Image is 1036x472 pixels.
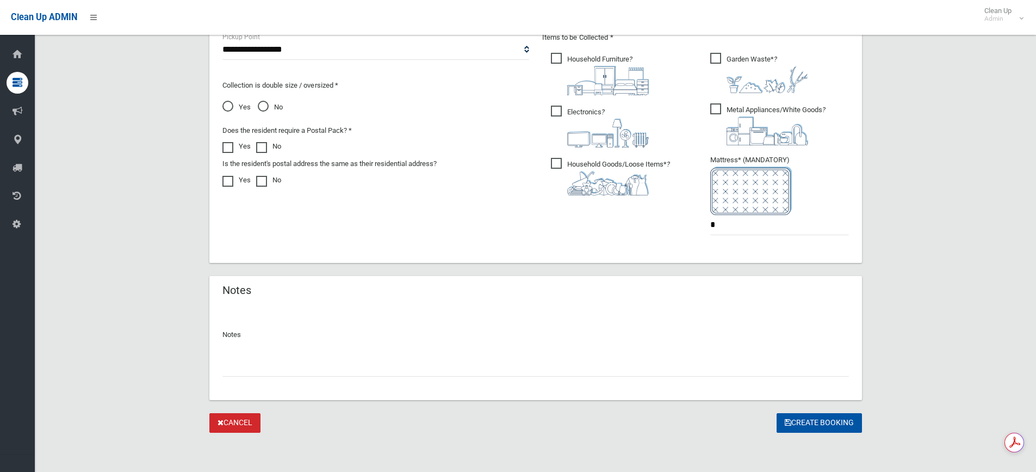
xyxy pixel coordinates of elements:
img: e7408bece873d2c1783593a074e5cb2f.png [710,167,792,215]
span: Yes [222,101,251,114]
button: Create Booking [777,413,862,433]
p: Notes [222,328,849,341]
img: b13cc3517677393f34c0a387616ef184.png [567,171,649,195]
label: Yes [222,174,251,187]
span: Metal Appliances/White Goods [710,103,826,145]
i: ? [727,55,808,93]
span: Clean Up [979,7,1022,23]
span: Garden Waste* [710,53,808,93]
img: 4fd8a5c772b2c999c83690221e5242e0.png [727,66,808,93]
i: ? [567,55,649,95]
img: 394712a680b73dbc3d2a6a3a7ffe5a07.png [567,119,649,148]
img: 36c1b0289cb1767239cdd3de9e694f19.png [727,117,808,145]
i: ? [727,106,826,145]
small: Admin [984,15,1012,23]
span: Clean Up ADMIN [11,12,77,22]
label: No [256,140,281,153]
i: ? [567,108,649,148]
label: Is the resident's postal address the same as their residential address? [222,157,437,170]
p: Collection is double size / oversized * [222,79,529,92]
span: Household Furniture [551,53,649,95]
p: Items to be Collected * [542,31,849,44]
i: ? [567,160,670,195]
header: Notes [209,280,264,301]
label: No [256,174,281,187]
label: Does the resident require a Postal Pack? * [222,124,352,137]
span: Mattress* (MANDATORY) [710,156,849,215]
span: Household Goods/Loose Items* [551,158,670,195]
span: Electronics [551,106,649,148]
img: aa9efdbe659d29b613fca23ba79d85cb.png [567,66,649,95]
label: Yes [222,140,251,153]
a: Cancel [209,413,260,433]
span: No [258,101,283,114]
